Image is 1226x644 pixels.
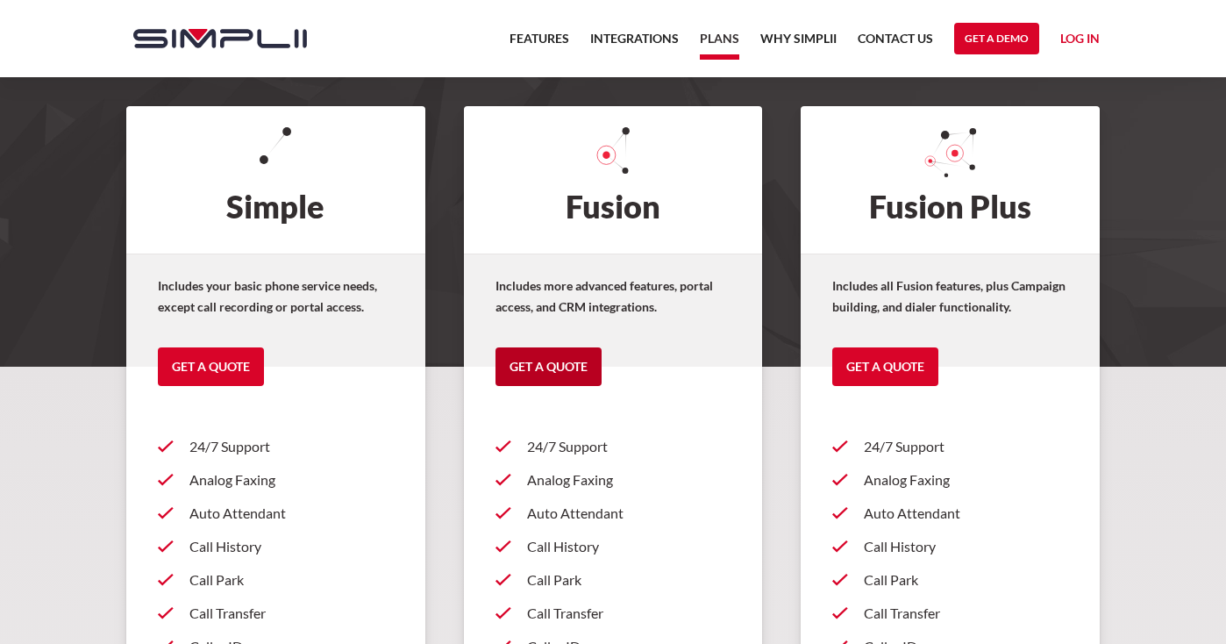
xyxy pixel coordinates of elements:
[158,347,264,386] a: Get a Quote
[126,106,425,254] h2: Simple
[495,463,731,497] a: Analog Faxing
[158,430,394,463] a: 24/7 Support
[189,536,394,557] p: Call History
[832,497,1068,530] a: Auto Attendant
[527,436,731,457] p: 24/7 Support
[864,469,1068,490] p: Analog Faxing
[832,530,1068,563] a: Call History
[495,530,731,563] a: Call History
[158,563,394,597] a: Call Park
[495,278,713,314] strong: Includes more advanced features, portal access, and CRM integrations.
[864,503,1068,524] p: Auto Attendant
[464,106,763,254] h2: Fusion
[495,347,602,386] a: Get a Quote
[1060,28,1100,54] a: Log in
[189,469,394,490] p: Analog Faxing
[590,28,679,60] a: Integrations
[858,28,933,60] a: Contact US
[495,430,731,463] a: 24/7 Support
[832,597,1068,630] a: Call Transfer
[527,536,731,557] p: Call History
[864,569,1068,590] p: Call Park
[495,497,731,530] a: Auto Attendant
[158,463,394,497] a: Analog Faxing
[133,29,307,48] img: Simplii
[495,563,731,597] a: Call Park
[832,278,1066,314] strong: Includes all Fusion features, plus Campaign building, and dialer functionality.
[527,469,731,490] p: Analog Faxing
[158,275,394,318] p: Includes your basic phone service needs, except call recording or portal access.
[954,23,1039,54] a: Get a Demo
[158,497,394,530] a: Auto Attendant
[700,28,739,60] a: Plans
[527,569,731,590] p: Call Park
[527,603,731,624] p: Call Transfer
[189,436,394,457] p: 24/7 Support
[158,530,394,563] a: Call History
[832,430,1068,463] a: 24/7 Support
[760,28,837,60] a: Why Simplii
[801,106,1100,254] h2: Fusion Plus
[495,597,731,630] a: Call Transfer
[832,463,1068,497] a: Analog Faxing
[158,597,394,630] a: Call Transfer
[189,569,394,590] p: Call Park
[864,536,1068,557] p: Call History
[864,603,1068,624] p: Call Transfer
[527,503,731,524] p: Auto Attendant
[189,503,394,524] p: Auto Attendant
[510,28,569,60] a: Features
[189,603,394,624] p: Call Transfer
[832,563,1068,597] a: Call Park
[832,347,938,386] a: Get a Quote
[864,436,1068,457] p: 24/7 Support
